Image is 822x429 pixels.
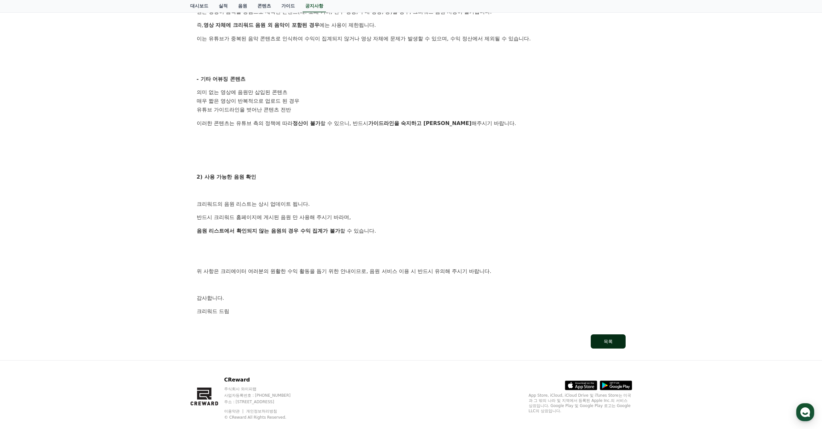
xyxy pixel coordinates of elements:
p: © CReward All Rights Reserved. [224,415,303,420]
a: 홈 [2,205,43,221]
a: 이용약관 [224,409,245,413]
strong: 음원 리스트에서 확인되지 않는 음원의 경우 수익 집계가 불가 [197,228,340,234]
p: 반드시 크리워드 홈페이지에 게시된 음원 만 사용해 주시기 바라며, [197,213,626,222]
a: 대화 [43,205,83,221]
li: 매우 짧은 영상이 반복적으로 업로드 된 경우 [197,97,626,106]
p: 크리워드의 음원 리스트는 상시 업데이트 됩니다. [197,200,626,208]
li: 의미 없는 영상에 음원만 삽입된 콘텐츠 [197,88,626,97]
span: 홈 [20,214,24,220]
p: App Store, iCloud, iCloud Drive 및 iTunes Store는 미국과 그 밖의 나라 및 지역에서 등록된 Apple Inc.의 서비스 상표입니다. Goo... [529,393,632,413]
p: 감사합니다. [197,294,626,302]
p: 크리워드 드림 [197,307,626,316]
a: 설정 [83,205,124,221]
a: 목록 [197,334,626,349]
p: 이는 유튜브가 중복된 음악 콘텐츠로 인식하여 수익이 집계되지 않거나 영상 자체에 문제가 발생할 수 있으며, 수익 정산에서 제외될 수 있습니다. [197,35,626,43]
p: 이러한 콘텐츠는 유튜브 측의 정책에 따라 할 수 있으니, 반드시 해주시기 바랍니다. [197,119,626,128]
strong: 가이드라인을 숙지하고 [PERSON_NAME] [368,120,472,126]
p: 주식회사 와이피랩 [224,386,303,392]
span: 대화 [59,215,67,220]
p: 할 수 있습니다. [197,227,626,235]
p: 위 사항은 크리에이터 여러분의 원활한 수익 활동을 돕기 위한 안내이므로, 음원 서비스 이용 시 반드시 유의해 주시기 바랍니다. [197,267,626,276]
strong: - 기타 어뷰징 콘텐츠 [197,76,245,82]
p: 주소 : [STREET_ADDRESS] [224,399,303,404]
p: 즉, 에는 사용이 제한됩니다. [197,21,626,29]
strong: 정산이 불가 [293,120,320,126]
p: CReward [224,376,303,384]
span: 설정 [100,214,108,220]
strong: 2) 사용 가능한 음원 확인 [197,174,256,180]
li: 유튜브 가이드라인을 벗어난 콘텐츠 전반 [197,106,626,114]
a: 개인정보처리방침 [246,409,277,413]
button: 목록 [591,334,626,349]
p: 사업자등록번호 : [PHONE_NUMBER] [224,393,303,398]
div: 목록 [604,338,613,345]
strong: 영상 자체에 크리워드 음원 외 음악이 포함된 경우 [203,22,319,28]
